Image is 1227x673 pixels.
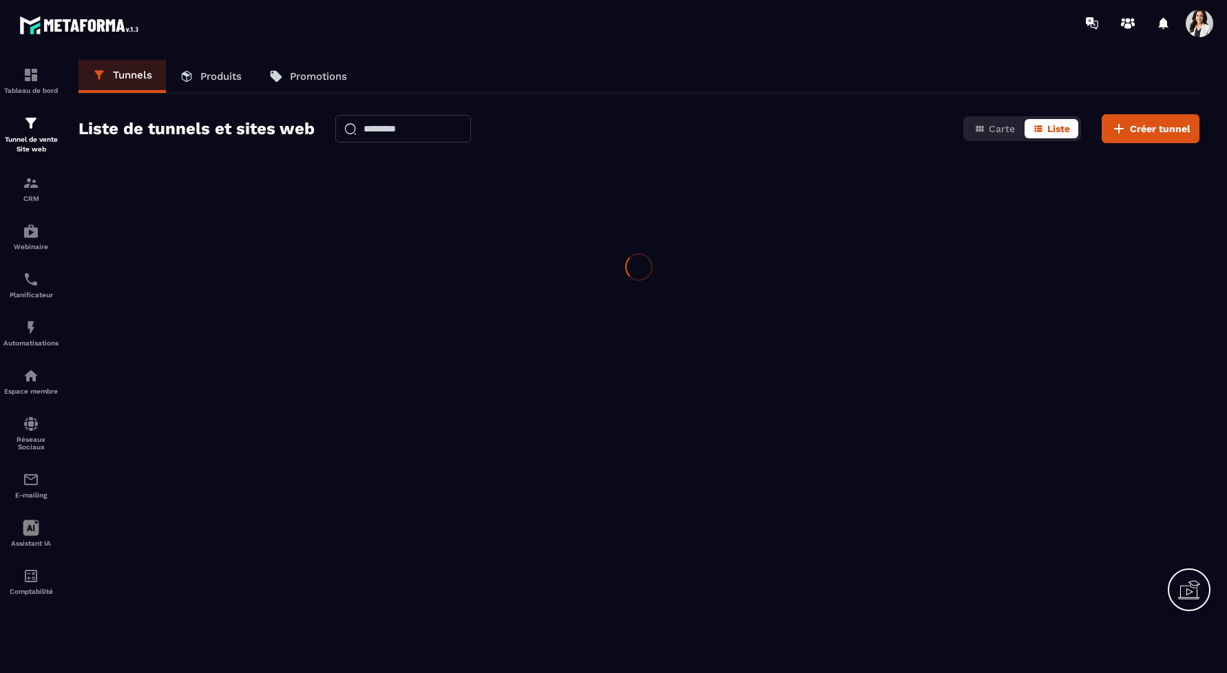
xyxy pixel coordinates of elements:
button: Créer tunnel [1102,114,1199,143]
p: Webinaire [3,243,59,250]
a: Produits [166,60,255,93]
img: email [23,471,39,488]
a: automationsautomationsEspace membre [3,357,59,405]
button: Liste [1025,119,1078,138]
a: automationsautomationsWebinaire [3,213,59,261]
p: Comptabilité [3,588,59,595]
p: Tunnel de vente Site web [3,135,59,154]
img: formation [23,175,39,191]
p: Assistant IA [3,540,59,547]
a: accountantaccountantComptabilité [3,557,59,606]
p: Tableau de bord [3,87,59,94]
img: automations [23,367,39,384]
a: Assistant IA [3,509,59,557]
p: Automatisations [3,339,59,347]
p: Réseaux Sociaux [3,436,59,451]
img: automations [23,319,39,336]
a: formationformationTableau de bord [3,56,59,105]
img: automations [23,223,39,239]
button: Carte [966,119,1023,138]
a: Tunnels [78,60,166,93]
h2: Liste de tunnels et sites web [78,115,315,142]
p: CRM [3,195,59,202]
span: Carte [989,123,1015,134]
p: Tunnels [113,69,152,81]
a: formationformationTunnel de vente Site web [3,105,59,164]
img: scheduler [23,271,39,288]
img: social-network [23,416,39,432]
span: Liste [1047,123,1070,134]
a: formationformationCRM [3,164,59,213]
img: formation [23,115,39,131]
p: Planificateur [3,291,59,299]
a: emailemailE-mailing [3,461,59,509]
p: Promotions [290,70,347,83]
a: social-networksocial-networkRéseaux Sociaux [3,405,59,461]
a: automationsautomationsAutomatisations [3,309,59,357]
a: schedulerschedulerPlanificateur [3,261,59,309]
a: Promotions [255,60,361,93]
p: Produits [200,70,242,83]
img: formation [23,67,39,83]
p: Espace membre [3,387,59,395]
p: E-mailing [3,491,59,499]
img: logo [19,12,143,38]
span: Créer tunnel [1130,122,1191,136]
img: accountant [23,568,39,584]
